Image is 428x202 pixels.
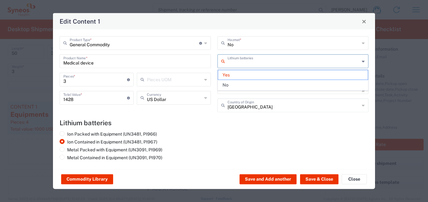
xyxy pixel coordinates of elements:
span: Yes [218,70,368,80]
button: Commodity Library [61,174,113,184]
label: Ion Packed with Equipment (UN3481, PI966) [60,131,157,137]
span: No [218,80,368,90]
label: Ion Contained in Equipment (UN3481, PI967) [60,139,157,145]
h4: Edit Content 1 [60,17,100,26]
button: Save and Add another [240,174,297,184]
button: Close [360,17,368,26]
label: Metal Packed with Equipment (UN3091, PI969) [60,147,162,153]
button: Close [342,174,367,184]
label: Metal Contained in Equipment (UN3091, PI970) [60,155,162,160]
button: Save & Close [300,174,338,184]
h4: Lithium batteries [60,119,368,127]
